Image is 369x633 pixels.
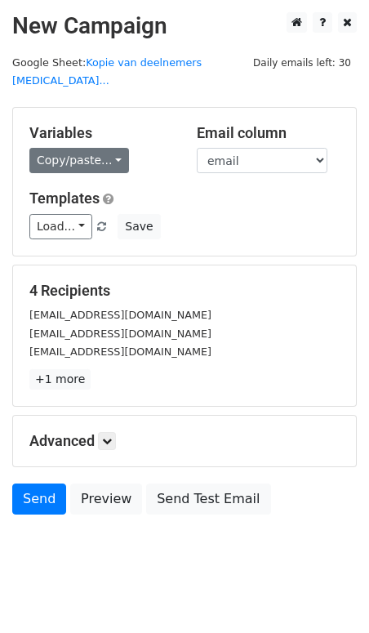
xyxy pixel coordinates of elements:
[29,189,100,207] a: Templates
[70,484,142,515] a: Preview
[247,54,357,72] span: Daily emails left: 30
[287,555,369,633] iframe: Chat Widget
[29,214,92,239] a: Load...
[12,56,202,87] small: Google Sheet:
[118,214,160,239] button: Save
[29,124,172,142] h5: Variables
[29,148,129,173] a: Copy/paste...
[29,309,211,321] small: [EMAIL_ADDRESS][DOMAIN_NAME]
[29,328,211,340] small: [EMAIL_ADDRESS][DOMAIN_NAME]
[29,345,211,358] small: [EMAIL_ADDRESS][DOMAIN_NAME]
[29,369,91,390] a: +1 more
[146,484,270,515] a: Send Test Email
[12,12,357,40] h2: New Campaign
[287,555,369,633] div: Chatwidget
[247,56,357,69] a: Daily emails left: 30
[12,56,202,87] a: Kopie van deelnemers [MEDICAL_DATA]...
[29,432,340,450] h5: Advanced
[12,484,66,515] a: Send
[197,124,340,142] h5: Email column
[29,282,340,300] h5: 4 Recipients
